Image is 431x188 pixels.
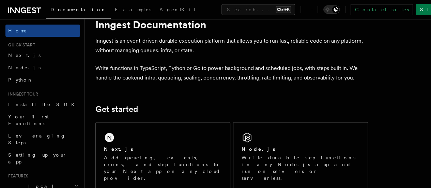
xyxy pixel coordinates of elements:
[5,49,80,61] a: Next.js
[8,152,67,164] span: Setting up your app
[5,98,80,111] a: Install the SDK
[46,2,111,19] a: Documentation
[5,130,80,149] a: Leveraging Steps
[5,173,28,179] span: Features
[8,65,41,70] span: Node.js
[95,104,138,114] a: Get started
[5,42,35,48] span: Quick start
[8,114,49,126] span: Your first Functions
[115,7,151,12] span: Examples
[351,4,413,15] a: Contact sales
[5,61,80,74] a: Node.js
[242,146,275,153] h2: Node.js
[242,154,359,182] p: Write durable step functions in any Node.js app and run on servers or serverless.
[95,18,368,31] h1: Inngest Documentation
[5,25,80,37] a: Home
[8,133,66,145] span: Leveraging Steps
[5,111,80,130] a: Your first Functions
[323,5,340,14] button: Toggle dark mode
[5,74,80,86] a: Python
[221,4,295,15] button: Search...Ctrl+K
[5,149,80,168] a: Setting up your app
[8,27,27,34] span: Home
[8,102,79,107] span: Install the SDK
[8,53,41,58] span: Next.js
[8,77,33,83] span: Python
[159,7,196,12] span: AgentKit
[104,146,133,153] h2: Next.js
[111,2,155,18] a: Examples
[276,6,291,13] kbd: Ctrl+K
[95,36,368,55] p: Inngest is an event-driven durable execution platform that allows you to run fast, reliable code ...
[155,2,200,18] a: AgentKit
[95,63,368,83] p: Write functions in TypeScript, Python or Go to power background and scheduled jobs, with steps bu...
[50,7,107,12] span: Documentation
[5,91,38,97] span: Inngest tour
[104,154,222,182] p: Add queueing, events, crons, and step functions to your Next app on any cloud provider.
